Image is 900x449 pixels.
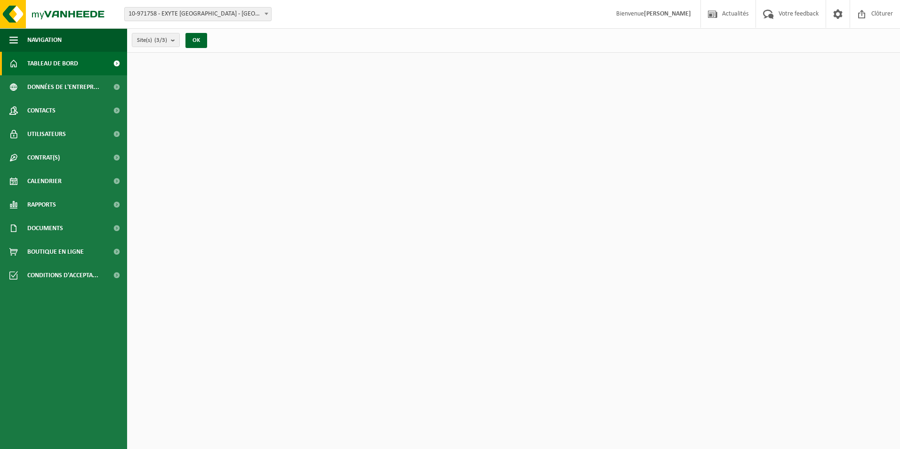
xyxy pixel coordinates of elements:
[137,33,167,48] span: Site(s)
[644,10,691,17] strong: [PERSON_NAME]
[27,216,63,240] span: Documents
[27,169,62,193] span: Calendrier
[132,33,180,47] button: Site(s)(3/3)
[185,33,207,48] button: OK
[27,264,98,287] span: Conditions d'accepta...
[27,193,56,216] span: Rapports
[125,8,271,21] span: 10-971758 - EXYTE FRANCE - AIX EN PROVENCE
[27,99,56,122] span: Contacts
[27,122,66,146] span: Utilisateurs
[124,7,272,21] span: 10-971758 - EXYTE FRANCE - AIX EN PROVENCE
[27,75,99,99] span: Données de l'entrepr...
[154,37,167,43] count: (3/3)
[27,146,60,169] span: Contrat(s)
[27,28,62,52] span: Navigation
[27,240,84,264] span: Boutique en ligne
[27,52,78,75] span: Tableau de bord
